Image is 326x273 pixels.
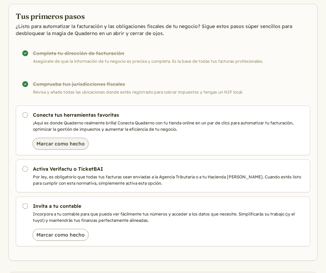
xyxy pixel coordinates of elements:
[33,165,304,172] h3: Activa Verifactu o TicketBAI
[16,197,310,246] a: Invita a tu contable Incorpora a tu contable para que pueda ver fácilmente tus números y acceder ...
[33,211,304,224] p: Incorpora a tu contable para que pueda ver fácilmente tus números y acceder a los datos que neces...
[16,159,310,192] a: Activa Verifactu o TicketBAI Por ley, es obligatorio que todas tus facturas sean enviadas a la Ag...
[33,111,304,118] h3: Conecta tus herramientas favoritas
[33,174,304,186] p: Por ley, es obligatorio que todas tus facturas sean enviadas a la Agencia Tributaria o a tu Hacie...
[33,229,89,241] button: Marcar como hecho
[33,120,304,132] p: ¡Aquí es donde Quaderno realmente brilla! Conecta Quaderno con tu tienda online en un par de clic...
[33,138,89,150] button: Marcar como hecho
[33,203,304,210] h3: Invita a tu contable
[16,23,310,37] p: ¿Listo para automatizar la facturación y las obligaciones fiscales de tu negocio? Sigue estos pas...
[16,11,310,21] h2: Tus primeros pasos
[16,105,310,155] a: Conecta tus herramientas favoritas ¡Aquí es donde Quaderno realmente brilla! Conecta Quaderno con...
